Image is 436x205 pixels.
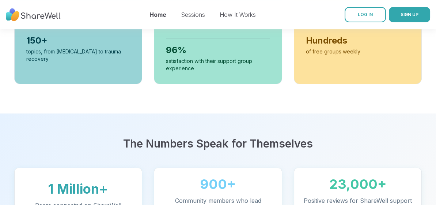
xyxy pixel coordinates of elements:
div: 23,000+ [303,177,413,191]
div: Hundreds [306,35,410,46]
div: 1 Million+ [23,182,133,196]
div: topics, from [MEDICAL_DATA] to trauma recovery [26,48,130,63]
img: ShareWell Nav Logo [6,5,61,25]
div: satisfaction with their support group experience [166,57,270,72]
div: of free groups weekly [306,48,410,55]
a: Sessions [181,11,205,18]
div: 96% [166,44,270,56]
h2: The Numbers Speak for Themselves [14,137,422,150]
a: How It Works [220,11,256,18]
div: 900+ [163,177,273,191]
a: LOG IN [345,7,386,22]
span: LOG IN [358,12,373,17]
button: SIGN UP [389,7,430,22]
div: 150+ [26,35,130,46]
a: Home [149,11,166,18]
span: SIGN UP [401,12,418,17]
